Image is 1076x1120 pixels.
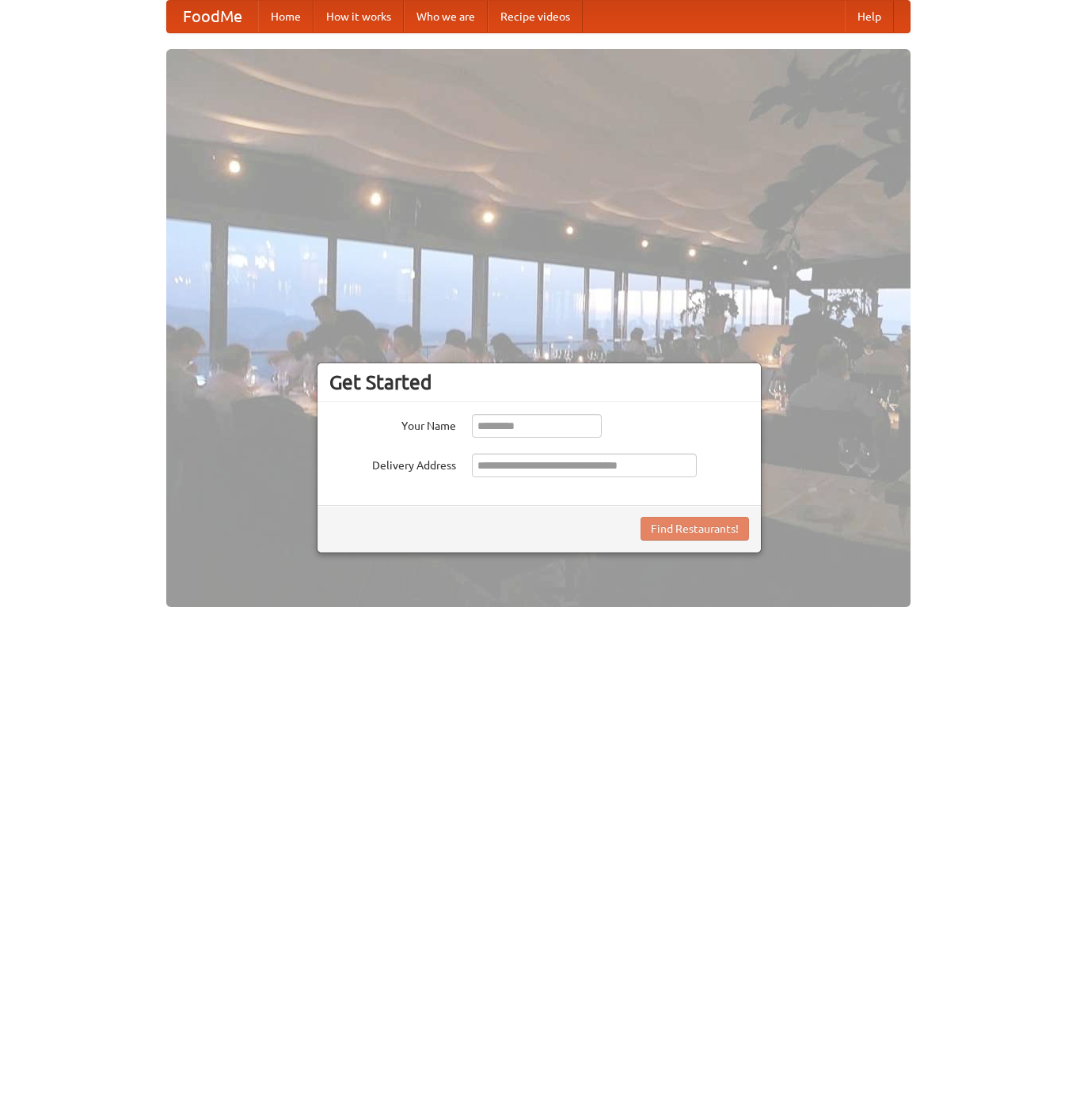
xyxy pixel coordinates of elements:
[845,1,894,32] a: Help
[488,1,583,32] a: Recipe videos
[404,1,488,32] a: Who we are
[641,517,749,541] button: Find Restaurants!
[329,414,456,434] label: Your Name
[329,370,749,394] h3: Get Started
[258,1,314,32] a: Home
[314,1,404,32] a: How it works
[329,454,456,473] label: Delivery Address
[167,1,258,32] a: FoodMe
